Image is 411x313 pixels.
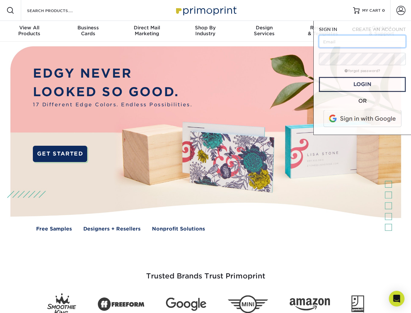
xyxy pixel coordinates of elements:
[294,25,352,31] span: Resources
[173,3,238,17] img: Primoprint
[2,293,55,311] iframe: Google Customer Reviews
[36,225,72,233] a: Free Samples
[382,8,385,13] span: 0
[319,35,406,48] input: Email
[352,27,406,32] span: CREATE AN ACCOUNT
[33,64,192,83] p: EDGY NEVER
[362,8,381,13] span: MY CART
[345,69,380,73] a: forgot password?
[152,225,205,233] a: Nonprofit Solutions
[59,25,117,37] div: Cards
[117,21,176,42] a: Direct MailMarketing
[166,298,206,311] img: Google
[319,27,337,32] span: SIGN IN
[117,25,176,37] div: Marketing
[319,77,406,92] a: Login
[26,7,90,14] input: SEARCH PRODUCTS.....
[290,298,330,311] img: Amazon
[176,21,235,42] a: Shop ByIndustry
[33,146,87,162] a: GET STARTED
[83,225,141,233] a: Designers + Resellers
[235,21,294,42] a: DesignServices
[235,25,294,31] span: Design
[59,25,117,31] span: Business
[33,83,192,101] p: LOOKED SO GOOD.
[389,291,404,306] div: Open Intercom Messenger
[33,101,192,109] span: 17 Different Edge Colors. Endless Possibilities.
[176,25,235,37] div: Industry
[294,21,352,42] a: Resources& Templates
[235,25,294,37] div: Services
[15,256,396,288] h3: Trusted Brands Trust Primoprint
[319,97,406,105] div: OR
[59,21,117,42] a: BusinessCards
[176,25,235,31] span: Shop By
[117,25,176,31] span: Direct Mail
[294,25,352,37] div: & Templates
[351,295,364,313] img: Goodwill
